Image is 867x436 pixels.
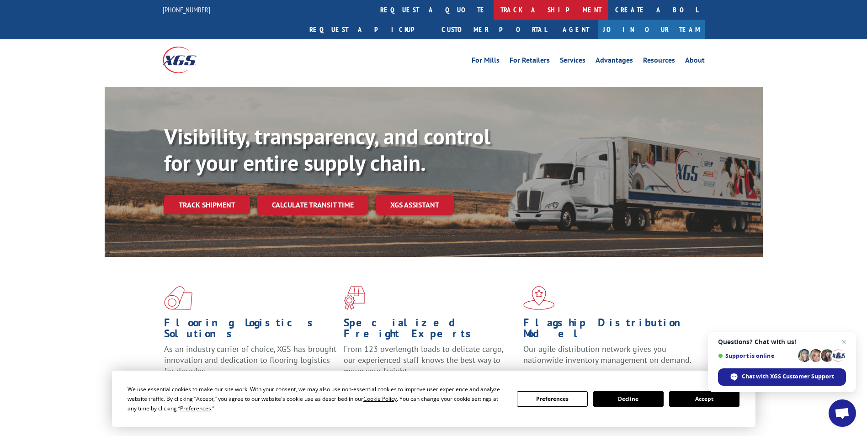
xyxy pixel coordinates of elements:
[523,317,696,344] h1: Flagship Distribution Model
[829,399,856,427] div: Open chat
[128,384,506,413] div: We use essential cookies to make our site work. With your consent, we may also use non-essential ...
[376,195,454,215] a: XGS ASSISTANT
[718,338,846,346] span: Questions? Chat with us!
[685,57,705,67] a: About
[838,336,849,347] span: Close chat
[112,371,755,427] div: Cookie Consent Prompt
[553,20,598,39] a: Agent
[523,286,555,310] img: xgs-icon-flagship-distribution-model-red
[164,344,336,376] span: As an industry carrier of choice, XGS has brought innovation and dedication to flooring logistics...
[560,57,585,67] a: Services
[435,20,553,39] a: Customer Portal
[344,344,516,384] p: From 123 overlength loads to delicate cargo, our experienced staff knows the best way to move you...
[669,391,739,407] button: Accept
[164,122,490,177] b: Visibility, transparency, and control for your entire supply chain.
[523,344,691,365] span: Our agile distribution network gives you nationwide inventory management on demand.
[164,195,250,214] a: Track shipment
[593,391,664,407] button: Decline
[510,57,550,67] a: For Retailers
[344,286,365,310] img: xgs-icon-focused-on-flooring-red
[718,352,795,359] span: Support is online
[643,57,675,67] a: Resources
[303,20,435,39] a: Request a pickup
[163,5,210,14] a: [PHONE_NUMBER]
[180,404,211,412] span: Preferences
[164,317,337,344] h1: Flooring Logistics Solutions
[164,286,192,310] img: xgs-icon-total-supply-chain-intelligence-red
[742,372,834,381] span: Chat with XGS Customer Support
[596,57,633,67] a: Advantages
[257,195,368,215] a: Calculate transit time
[472,57,500,67] a: For Mills
[718,368,846,386] div: Chat with XGS Customer Support
[344,317,516,344] h1: Specialized Freight Experts
[363,395,397,403] span: Cookie Policy
[517,391,587,407] button: Preferences
[598,20,705,39] a: Join Our Team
